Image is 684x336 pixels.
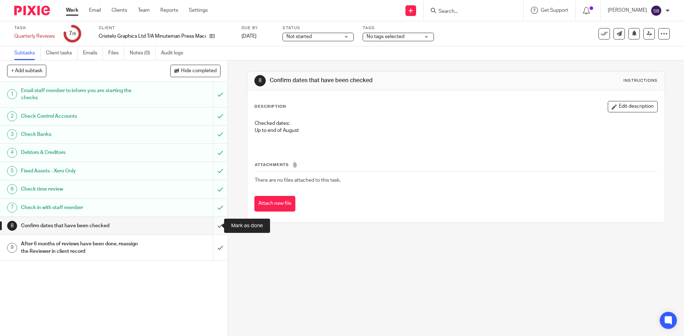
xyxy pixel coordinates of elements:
h1: Check time review [21,184,144,194]
div: 9 [7,243,17,253]
span: Not started [286,34,312,39]
span: Hide completed [181,68,217,74]
div: Quarterly Reviews [14,33,55,40]
span: No tags selected [367,34,404,39]
h1: Email staff member to inform you are starting the checks [21,85,144,103]
a: Team [138,7,150,14]
a: Audit logs [161,46,188,60]
div: 1 [7,89,17,99]
span: There are no files attached to this task. [255,178,341,183]
label: Due by [242,25,274,31]
div: 4 [7,148,17,158]
button: Edit description [608,101,658,112]
a: Settings [189,7,208,14]
span: [DATE] [242,34,256,39]
div: 7 [69,30,76,38]
a: Notes (0) [130,46,156,60]
h1: Fixed Assets - Xero Only [21,166,144,176]
h1: Check Control Accounts [21,111,144,122]
div: 5 [7,166,17,176]
small: /9 [72,32,76,36]
h1: Check in with staff member [21,202,144,213]
div: 8 [7,221,17,231]
h1: Confirm dates that have been checked [270,77,471,84]
button: Hide completed [170,65,221,77]
a: Subtasks [14,46,41,60]
a: Reports [160,7,178,14]
a: Files [108,46,124,60]
p: Up to end of August [255,127,657,134]
img: svg%3E [651,5,662,16]
h1: Debtors & Creditors [21,147,144,158]
a: Client tasks [46,46,78,60]
div: 6 [7,184,17,194]
a: Work [66,7,78,14]
p: Description [254,104,286,110]
span: Get Support [541,8,568,13]
div: 7 [7,203,17,213]
h1: Confirm dates that have been checked [21,220,144,231]
label: Status [283,25,354,31]
input: Search [438,9,502,15]
div: 3 [7,129,17,139]
div: Instructions [623,78,658,84]
a: Clients [112,7,127,14]
p: Checked dates: [255,120,657,127]
div: 8 [254,75,266,86]
button: Attach new file [254,196,295,212]
a: Emails [83,46,103,60]
div: 2 [7,111,17,121]
h1: Check Banks [21,129,144,140]
h1: After 6 months of reviews have been done, reassign the Reviewer in client record [21,239,144,257]
p: Cristelo Graphics Ltd T/A Minuteman Press Macclesfield [99,33,206,40]
label: Task [14,25,55,31]
button: + Add subtask [7,65,46,77]
span: Attachments [255,163,289,167]
a: Email [89,7,101,14]
label: Tags [363,25,434,31]
p: [PERSON_NAME] [608,7,647,14]
label: Client [99,25,233,31]
img: Pixie [14,6,50,15]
